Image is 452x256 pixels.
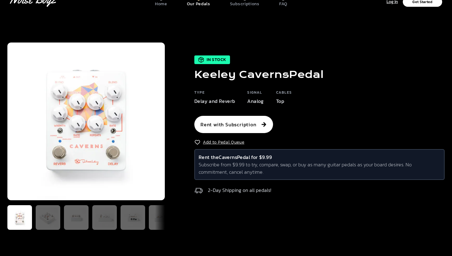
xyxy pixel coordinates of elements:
[194,139,244,145] button: Add to Pedal Queue
[194,69,323,80] h1: Keeley Caverns Pedal
[66,208,86,227] img: Thumbnail
[276,97,292,105] p: Top
[194,90,235,97] h6: Type
[199,161,440,176] p: Subscribe from $9.99 to try, compare, swap, or buy as many guitar pedals as your board desires. N...
[208,186,271,194] p: 2-Day Shipping on all pedals!
[230,1,260,7] p: Subscriptions
[7,43,165,200] img: Keeley Caverns Delay Reverb V2
[123,208,143,227] img: Thumbnail
[194,116,273,133] button: Rent with Subscription
[155,1,167,7] p: Home
[199,153,440,161] h6: Rent the Caverns Pedal for $9.99
[194,97,235,105] p: Delay and Reverb
[187,1,210,7] p: Our Pedals
[247,97,264,105] p: Analog
[10,208,30,227] img: Thumbnail Keeley Caverns Delay Reverb V2
[38,208,58,227] img: Thumbnail
[194,55,230,64] div: In Stock
[95,208,114,227] img: Thumbnail
[276,90,292,97] h6: Cables
[279,1,287,7] p: FAQ
[247,90,264,97] h6: Signal
[151,208,171,227] img: Thumbnail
